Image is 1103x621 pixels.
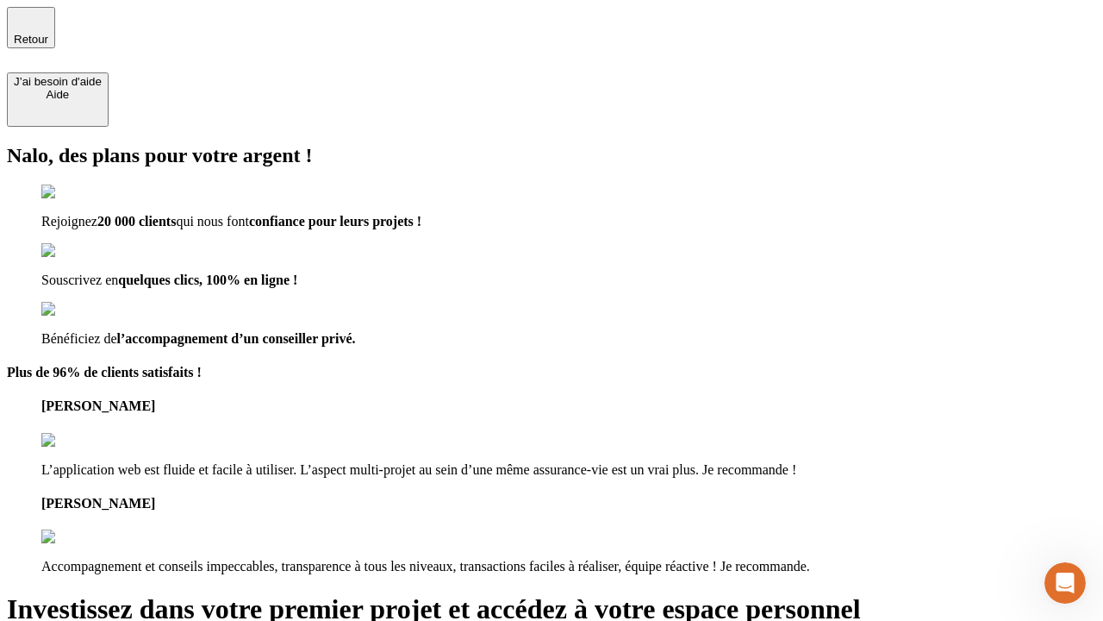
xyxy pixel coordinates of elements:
img: reviews stars [41,530,127,545]
span: Retour [14,33,48,46]
button: J’ai besoin d'aideAide [7,72,109,127]
span: confiance pour leurs projets ! [249,214,421,229]
span: quelques clics, 100% en ligne ! [118,273,297,287]
span: Souscrivez en [41,273,118,287]
span: Bénéficiez de [41,331,117,346]
img: reviews stars [41,433,127,448]
p: Accompagnement et conseils impeccables, transparence à tous les niveaux, transactions faciles à r... [41,559,1096,574]
h4: [PERSON_NAME] [41,398,1096,414]
div: Aide [14,88,102,101]
div: J’ai besoin d'aide [14,75,102,88]
img: checkmark [41,185,115,200]
iframe: Intercom live chat [1044,562,1086,604]
span: l’accompagnement d’un conseiller privé. [117,331,356,346]
img: checkmark [41,243,115,259]
span: Rejoignez [41,214,97,229]
p: L’application web est fluide et facile à utiliser. L’aspect multi-projet au sein d’une même assur... [41,462,1096,478]
h4: [PERSON_NAME] [41,496,1096,511]
img: checkmark [41,302,115,317]
button: Retour [7,7,55,48]
span: qui nous font [176,214,248,229]
span: 20 000 clients [97,214,177,229]
h2: Nalo, des plans pour votre argent ! [7,144,1096,167]
h4: Plus de 96% de clients satisfaits ! [7,365,1096,380]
